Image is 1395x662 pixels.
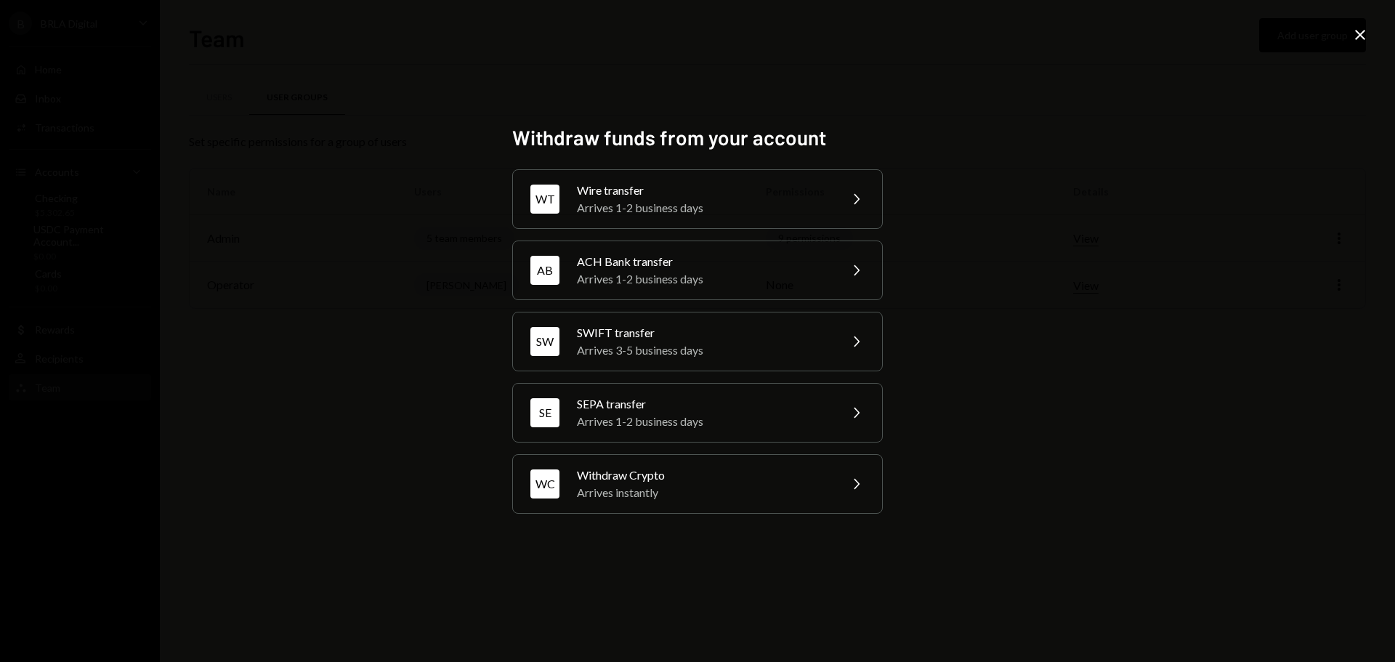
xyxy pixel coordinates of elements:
[577,199,830,217] div: Arrives 1-2 business days
[512,312,883,371] button: SWSWIFT transferArrives 3-5 business days
[530,469,559,498] div: WC
[512,241,883,300] button: ABACH Bank transferArrives 1-2 business days
[577,342,830,359] div: Arrives 3-5 business days
[512,169,883,229] button: WTWire transferArrives 1-2 business days
[530,185,559,214] div: WT
[512,383,883,443] button: SESEPA transferArrives 1-2 business days
[512,124,883,152] h2: Withdraw funds from your account
[530,327,559,356] div: SW
[530,398,559,427] div: SE
[577,467,830,484] div: Withdraw Crypto
[530,256,559,285] div: AB
[577,324,830,342] div: SWIFT transfer
[577,484,830,501] div: Arrives instantly
[577,270,830,288] div: Arrives 1-2 business days
[512,454,883,514] button: WCWithdraw CryptoArrives instantly
[577,395,830,413] div: SEPA transfer
[577,182,830,199] div: Wire transfer
[577,413,830,430] div: Arrives 1-2 business days
[577,253,830,270] div: ACH Bank transfer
